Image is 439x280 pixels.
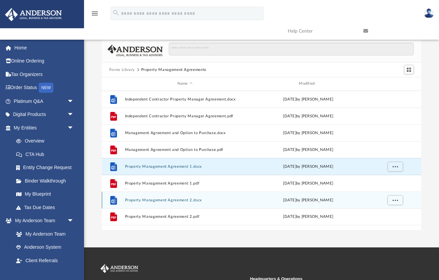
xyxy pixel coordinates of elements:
[9,148,84,161] a: CTA Hub
[404,65,414,74] button: Switch to Grid View
[125,97,245,102] button: Independent Contractor Property Manager Agreement.docx
[67,94,81,108] span: arrow_drop_down
[9,188,81,201] a: My Blueprint
[169,43,414,55] input: Search files and folders
[387,161,403,171] button: More options
[67,121,81,135] span: arrow_drop_down
[9,161,84,174] a: Entity Change Request
[9,254,81,267] a: Client Referrals
[109,67,135,73] button: Forms Library
[5,81,84,95] a: Order StatusNEW
[9,134,84,148] a: Overview
[125,214,245,219] button: Property Management Agreement 2.pdf
[248,130,368,136] div: [DATE] by [PERSON_NAME]
[248,163,368,169] div: [DATE] by [PERSON_NAME]
[39,83,53,93] div: NEW
[91,13,99,17] a: menu
[91,9,99,17] i: menu
[9,174,84,188] a: Binder Walkthrough
[125,148,245,152] button: Management Agreement and Option to Purchase.pdf
[248,214,368,220] div: [DATE] by [PERSON_NAME]
[424,8,434,18] img: User Pic
[248,113,368,119] div: [DATE] by [PERSON_NAME]
[248,197,368,203] div: [DATE] by [PERSON_NAME]
[125,198,245,202] button: Property Management Agreement 2.docx
[105,81,122,87] div: id
[124,81,245,87] div: Name
[5,68,84,81] a: Tax Organizers
[141,67,207,73] button: Property Management Agreements
[67,108,81,122] span: arrow_drop_down
[9,201,84,214] a: Tax Due Dates
[5,108,84,121] a: Digital Productsarrow_drop_down
[5,41,84,54] a: Home
[5,94,84,108] a: Platinum Q&Aarrow_drop_down
[248,147,368,153] div: [DATE] by [PERSON_NAME]
[248,81,368,87] div: Modified
[125,131,245,135] button: Management Agreement and Option to Purchase.docx
[67,214,81,228] span: arrow_drop_down
[112,9,120,16] i: search
[125,114,245,118] button: Independent Contractor Property Manager Agreement.pdf
[99,264,139,273] img: Anderson Advisors Platinum Portal
[9,241,81,254] a: Anderson System
[5,54,84,68] a: Online Ordering
[125,181,245,186] button: Property Management Agreement 1.pdf
[5,121,84,134] a: My Entitiesarrow_drop_down
[3,8,64,21] img: Anderson Advisors Platinum Portal
[248,96,368,102] div: [DATE] by [PERSON_NAME]
[248,180,368,186] div: [DATE] by [PERSON_NAME]
[371,81,418,87] div: id
[102,91,421,230] div: grid
[5,214,81,228] a: My Anderson Teamarrow_drop_down
[387,195,403,205] button: More options
[283,18,358,44] a: Help Center
[125,164,245,169] button: Property Management Agreement 1.docx
[9,227,77,241] a: My Anderson Team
